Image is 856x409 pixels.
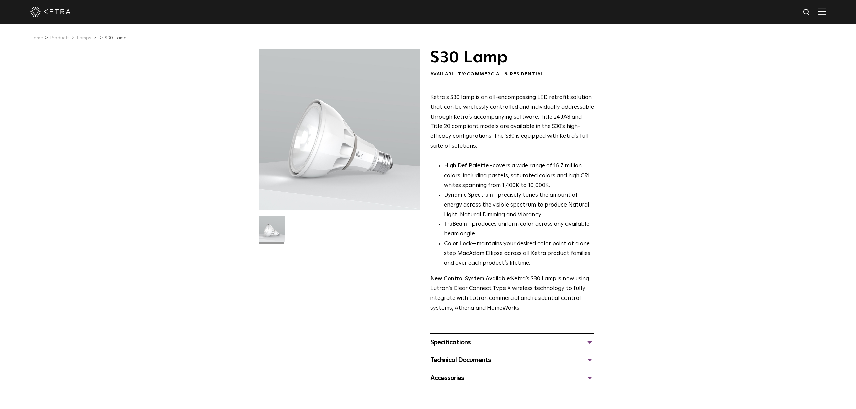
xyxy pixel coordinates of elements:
[430,355,594,366] div: Technical Documents
[430,337,594,348] div: Specifications
[77,36,91,40] a: Lamps
[105,36,127,40] a: S30 Lamp
[444,163,493,169] strong: High Def Palette -
[430,95,594,149] span: Ketra’s S30 lamp is an all-encompassing LED retrofit solution that can be wirelessly controlled a...
[50,36,70,40] a: Products
[444,191,594,220] li: —precisely tunes the amount of energy across the visible spectrum to produce Natural Light, Natur...
[818,8,826,15] img: Hamburger%20Nav.svg
[444,221,467,227] strong: TruBeam
[30,7,71,17] img: ketra-logo-2019-white
[430,71,594,78] div: Availability:
[444,220,594,239] li: —produces uniform color across any available beam angle.
[430,49,594,66] h1: S30 Lamp
[430,274,594,313] p: Ketra’s S30 Lamp is now using Lutron’s Clear Connect Type X wireless technology to fully integrat...
[444,161,594,191] p: covers a wide range of 16.7 million colors, including pastels, saturated colors and high CRI whit...
[430,276,511,282] strong: New Control System Available:
[444,241,472,247] strong: Color Lock
[30,36,43,40] a: Home
[467,72,544,76] span: Commercial & Residential
[444,192,493,198] strong: Dynamic Spectrum
[430,373,594,383] div: Accessories
[444,239,594,269] li: —maintains your desired color point at a one step MacAdam Ellipse across all Ketra product famili...
[803,8,811,17] img: search icon
[259,216,285,247] img: S30-Lamp-Edison-2021-Web-Square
